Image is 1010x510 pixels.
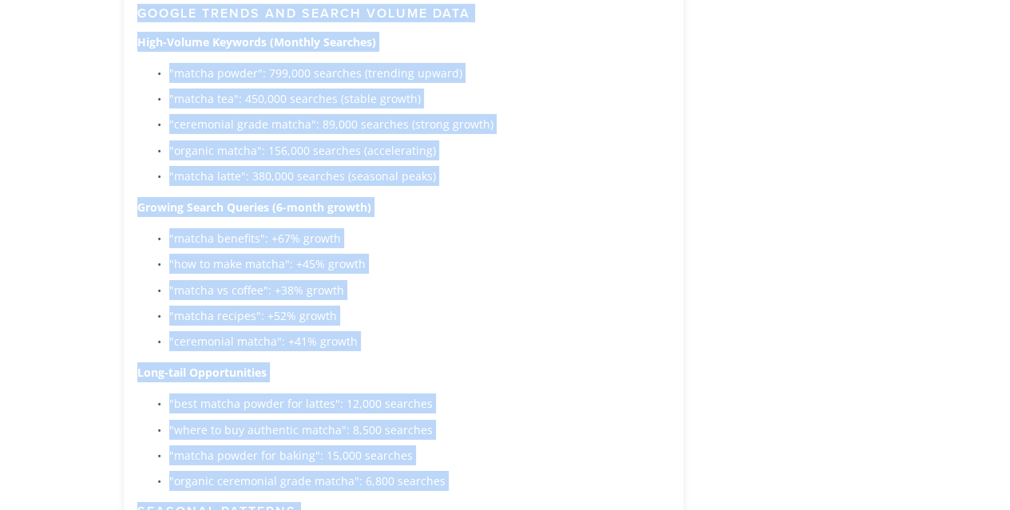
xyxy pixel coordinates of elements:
[169,114,670,134] p: "ceremonial grade matcha": 89,000 searches (strong growth)
[169,306,670,326] p: "matcha recipes": +52% growth
[169,89,670,109] p: "matcha tea": 450,000 searches (stable growth)
[137,34,376,49] strong: High-Volume Keywords (Monthly Searches)
[169,254,670,274] p: "how to make matcha": +45% growth
[169,280,670,300] p: "matcha vs coffee": +38% growth
[169,393,670,413] p: "best matcha powder for lattes": 12,000 searches
[137,200,371,215] strong: Growing Search Queries (6-month growth)
[169,140,670,160] p: "organic matcha": 156,000 searches (accelerating)
[169,420,670,440] p: "where to buy authentic matcha": 8,500 searches
[169,445,670,465] p: "matcha powder for baking": 15,000 searches
[169,166,670,186] p: "matcha latte": 380,000 searches (seasonal peaks)
[137,6,670,21] h3: Google Trends and Search Volume Data
[137,365,267,380] strong: Long-tail Opportunities
[169,63,670,83] p: "matcha powder": 799,000 searches (trending upward)
[169,331,670,351] p: "ceremonial matcha": +41% growth
[169,471,670,491] p: "organic ceremonial grade matcha": 6,800 searches
[169,228,670,248] p: "matcha benefits": +67% growth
